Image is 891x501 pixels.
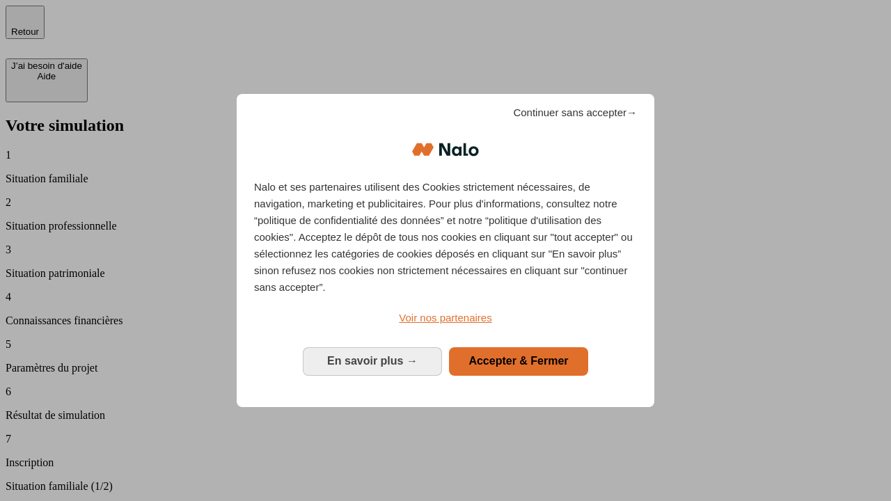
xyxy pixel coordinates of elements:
span: Voir nos partenaires [399,312,491,324]
p: Nalo et ses partenaires utilisent des Cookies strictement nécessaires, de navigation, marketing e... [254,179,637,296]
span: En savoir plus → [327,355,418,367]
button: Accepter & Fermer: Accepter notre traitement des données et fermer [449,347,588,375]
span: Continuer sans accepter→ [513,104,637,121]
span: Accepter & Fermer [468,355,568,367]
a: Voir nos partenaires [254,310,637,326]
img: Logo [412,129,479,170]
button: En savoir plus: Configurer vos consentements [303,347,442,375]
div: Bienvenue chez Nalo Gestion du consentement [237,94,654,406]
